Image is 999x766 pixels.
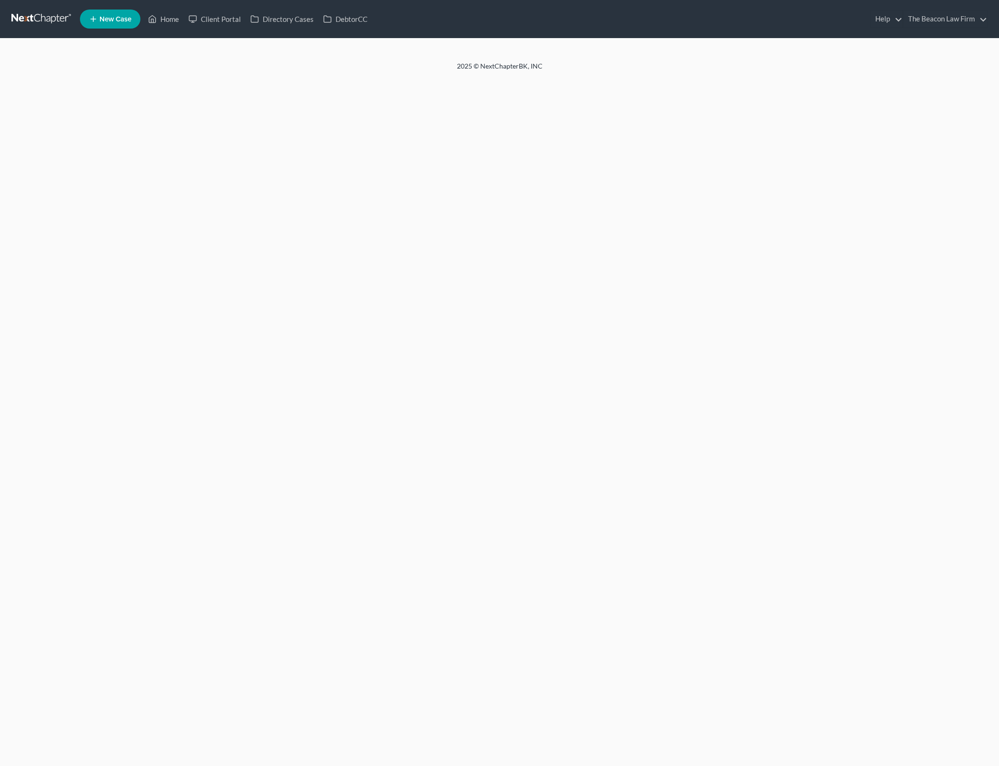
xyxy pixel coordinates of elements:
[246,10,318,28] a: Directory Cases
[143,10,184,28] a: Home
[870,10,902,28] a: Help
[903,10,987,28] a: The Beacon Law Firm
[228,61,771,79] div: 2025 © NextChapterBK, INC
[184,10,246,28] a: Client Portal
[318,10,372,28] a: DebtorCC
[80,10,140,29] new-legal-case-button: New Case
